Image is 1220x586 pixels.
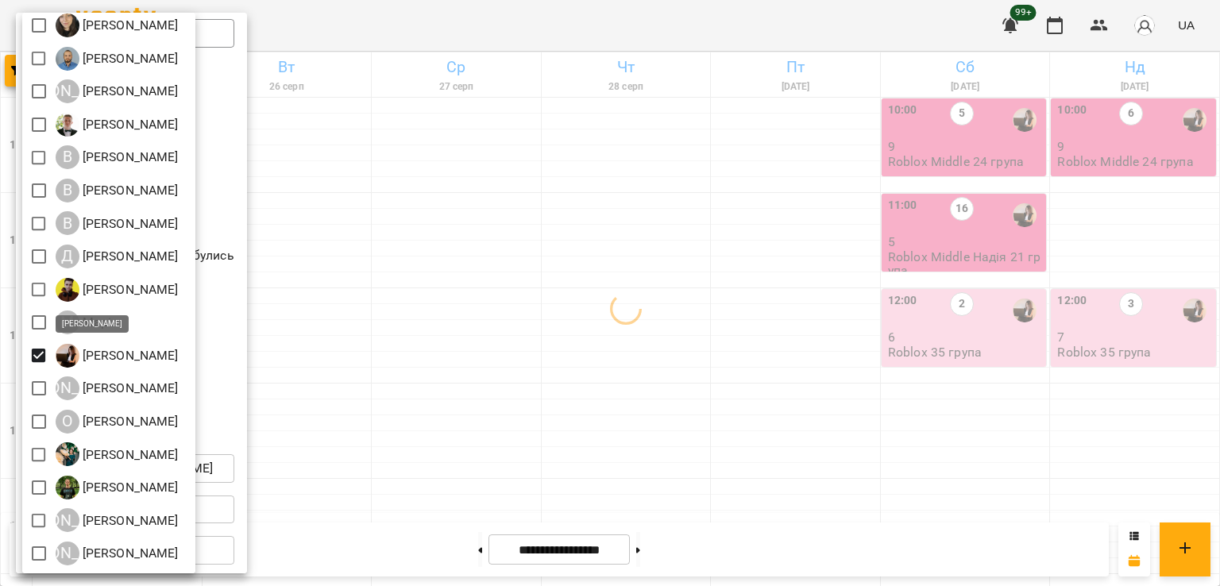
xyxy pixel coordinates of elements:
[56,344,179,368] a: Н [PERSON_NAME]
[56,47,79,71] img: А
[56,442,179,466] div: Ольга Мизюк
[56,508,79,532] div: [PERSON_NAME]
[56,344,79,368] img: Н
[56,245,79,268] div: Д
[56,376,79,400] div: [PERSON_NAME]
[79,346,179,365] p: [PERSON_NAME]
[56,410,179,434] a: О [PERSON_NAME]
[56,179,79,202] div: В
[56,13,179,37] a: А [PERSON_NAME]
[79,511,179,530] p: [PERSON_NAME]
[79,313,119,332] p: Марія
[79,181,179,200] p: [PERSON_NAME]
[56,211,79,235] div: В
[56,476,179,499] div: Роман Ованенко
[56,113,79,137] img: В
[79,412,179,431] p: [PERSON_NAME]
[56,410,79,434] div: О
[56,310,79,334] div: М
[56,245,179,268] a: Д [PERSON_NAME]
[56,410,179,434] div: Оксана Кочанова
[56,145,179,169] div: Владислав Границький
[56,310,119,334] a: М Марія
[79,445,179,465] p: [PERSON_NAME]
[56,245,179,268] div: Денис Замрій
[79,49,179,68] p: [PERSON_NAME]
[56,476,179,499] a: Р [PERSON_NAME]
[79,214,179,233] p: [PERSON_NAME]
[79,478,179,497] p: [PERSON_NAME]
[79,16,179,35] p: [PERSON_NAME]
[79,379,179,398] p: [PERSON_NAME]
[56,542,79,565] div: [PERSON_NAME]
[56,13,79,37] img: А
[56,542,179,565] a: [PERSON_NAME] [PERSON_NAME]
[56,211,179,235] a: В [PERSON_NAME]
[79,247,179,266] p: [PERSON_NAME]
[56,376,179,400] a: [PERSON_NAME] [PERSON_NAME]
[56,79,179,103] a: [PERSON_NAME] [PERSON_NAME]
[56,442,79,466] img: О
[56,278,79,302] img: Д
[56,145,179,169] a: В [PERSON_NAME]
[79,82,179,101] p: [PERSON_NAME]
[56,508,179,532] a: [PERSON_NAME] [PERSON_NAME]
[56,542,179,565] div: Ярослав Пташинський
[79,148,179,167] p: [PERSON_NAME]
[56,179,179,202] a: В [PERSON_NAME]
[56,278,179,302] a: Д [PERSON_NAME]
[56,79,79,103] div: [PERSON_NAME]
[56,113,179,137] a: В [PERSON_NAME]
[56,310,119,334] div: Марія
[56,376,179,400] div: Ніна Марчук
[56,47,179,71] a: А [PERSON_NAME]
[79,280,179,299] p: [PERSON_NAME]
[79,544,179,563] p: [PERSON_NAME]
[56,278,179,302] div: Денис Пущало
[79,115,179,134] p: [PERSON_NAME]
[56,145,79,169] div: В
[56,508,179,532] div: Юрій Шпак
[56,211,179,235] div: Віталій Кадуха
[56,476,79,499] img: Р
[56,442,179,466] a: О [PERSON_NAME]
